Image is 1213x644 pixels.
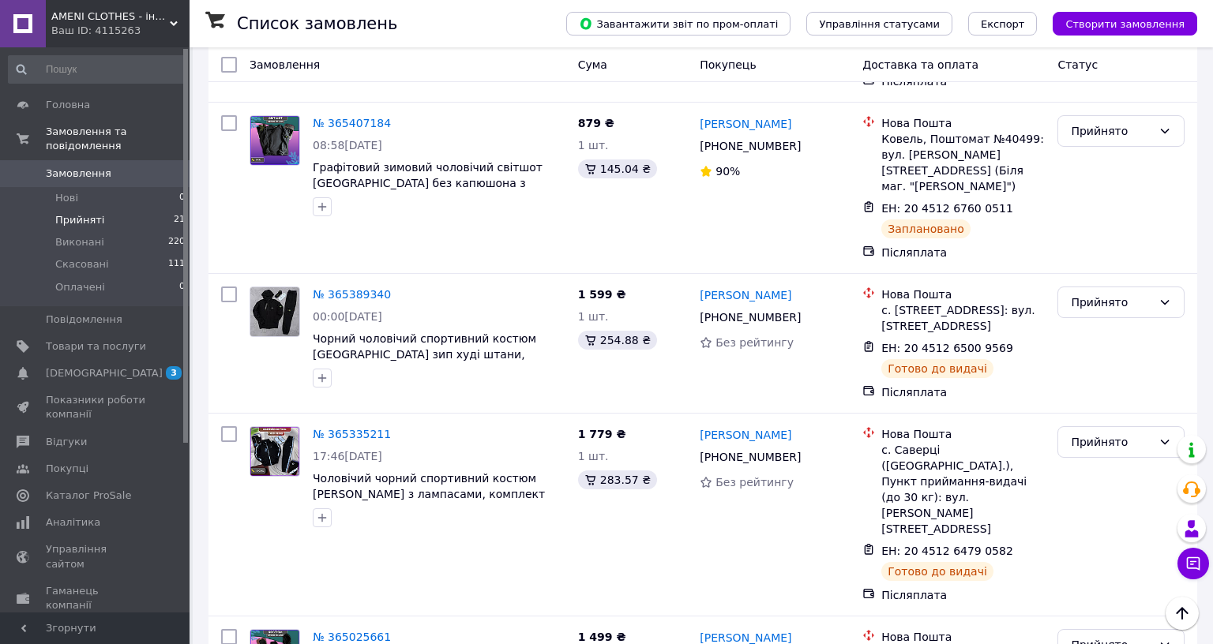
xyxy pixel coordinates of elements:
[179,191,185,205] span: 0
[881,286,1045,302] div: Нова Пошта
[237,14,397,33] h1: Список замовлень
[313,139,382,152] span: 08:58[DATE]
[46,125,190,153] span: Замовлення та повідомлення
[55,213,104,227] span: Прийняті
[166,366,182,380] span: 3
[46,542,146,571] span: Управління сайтом
[881,342,1013,354] span: ЕН: 20 4512 6500 9569
[46,489,131,503] span: Каталог ProSale
[51,9,170,24] span: AMENI CLOTHES - інтернет магазин одягу
[46,584,146,612] span: Гаманець компанії
[981,18,1025,30] span: Експорт
[578,139,609,152] span: 1 шт.
[578,331,657,350] div: 254.88 ₴
[168,257,185,271] span: 111
[697,135,804,157] div: [PHONE_NUMBER]
[881,587,1045,603] div: Післяплата
[881,359,993,378] div: Готово до видачі
[313,450,382,462] span: 17:46[DATE]
[1065,18,1185,30] span: Створити замовлення
[881,115,1045,131] div: Нова Пошта
[46,98,90,112] span: Головна
[46,462,88,476] span: Покупці
[1037,17,1197,29] a: Створити замовлення
[578,288,626,301] span: 1 599 ₴
[46,313,122,327] span: Повідомлення
[881,302,1045,334] div: с. [STREET_ADDRESS]: вул. [STREET_ADDRESS]
[968,12,1038,36] button: Експорт
[250,116,299,165] img: Фото товару
[1071,294,1152,311] div: Прийнято
[578,58,607,71] span: Cума
[715,476,794,489] span: Без рейтингу
[46,167,111,181] span: Замовлення
[578,310,609,323] span: 1 шт.
[806,12,952,36] button: Управління статусами
[579,17,778,31] span: Завантажити звіт по пром-оплаті
[46,339,146,354] span: Товари та послуги
[819,18,940,30] span: Управління статусами
[881,562,993,581] div: Готово до видачі
[881,131,1045,194] div: Ковель, Поштомат №40499: вул. [PERSON_NAME][STREET_ADDRESS] (Біля маг. "[PERSON_NAME]")
[881,426,1045,442] div: Нова Пошта
[313,332,557,392] a: Чорний чоловічий спортивний костюм [GEOGRAPHIC_DATA] зип худі штани, комплект стон айленд весняни...
[313,310,382,323] span: 00:00[DATE]
[1053,12,1197,36] button: Створити замовлення
[881,384,1045,400] div: Післяплата
[1071,433,1152,451] div: Прийнято
[46,366,163,380] span: [DEMOGRAPHIC_DATA]
[55,235,104,249] span: Виконані
[700,427,791,443] a: [PERSON_NAME]
[313,288,391,301] a: № 365389340
[1057,58,1098,71] span: Статус
[578,428,626,440] span: 1 779 ₴
[566,12,791,36] button: Завантажити звіт по пром-оплаті
[862,58,978,71] span: Доставка та оплата
[250,58,320,71] span: Замовлення
[700,116,791,132] a: [PERSON_NAME]
[697,306,804,328] div: [PHONE_NUMBER]
[174,213,185,227] span: 21
[313,631,391,643] a: № 365025661
[46,393,146,421] span: Показники роботи компанії
[250,427,299,476] img: Фото товару
[881,442,1045,537] div: с. Саверці ([GEOGRAPHIC_DATA].), Пункт приймання-видачі (до 30 кг): вул. [PERSON_NAME][STREET_ADD...
[46,435,87,449] span: Відгуки
[250,426,300,477] a: Фото товару
[881,245,1045,260] div: Післяплата
[700,287,791,303] a: [PERSON_NAME]
[313,117,391,129] a: № 365407184
[578,631,626,643] span: 1 499 ₴
[578,159,657,178] div: 145.04 ₴
[250,287,299,336] img: Фото товару
[313,428,391,440] a: № 365335211
[578,470,657,489] div: 283.57 ₴
[697,446,804,468] div: [PHONE_NUMBER]
[1071,122,1152,140] div: Прийнято
[55,257,109,271] span: Скасовані
[250,286,300,337] a: Фото товару
[1166,597,1199,630] button: Наверх
[8,55,186,84] input: Пошук
[715,336,794,349] span: Без рейтингу
[1177,548,1209,579] button: Чат з покупцем
[578,450,609,462] span: 1 шт.
[881,219,971,238] div: Заплановано
[700,58,756,71] span: Покупець
[313,161,564,221] a: Графітовий зимовий чоловічий світшот [GEOGRAPHIC_DATA] без капюшона з патчем, тепла флісова кофта...
[46,515,100,530] span: Аналітика
[578,117,614,129] span: 879 ₴
[55,191,78,205] span: Нові
[179,280,185,294] span: 0
[250,115,300,166] a: Фото товару
[55,280,105,294] span: Оплачені
[313,472,545,532] a: Чоловічий чорний спортивний костюм [PERSON_NAME] з лампасами, комплект кофта штани [PERSON_NAME] ...
[168,235,185,249] span: 220
[715,165,740,178] span: 90%
[881,545,1013,557] span: ЕН: 20 4512 6479 0582
[881,202,1013,215] span: ЕН: 20 4512 6760 0511
[51,24,190,38] div: Ваш ID: 4115263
